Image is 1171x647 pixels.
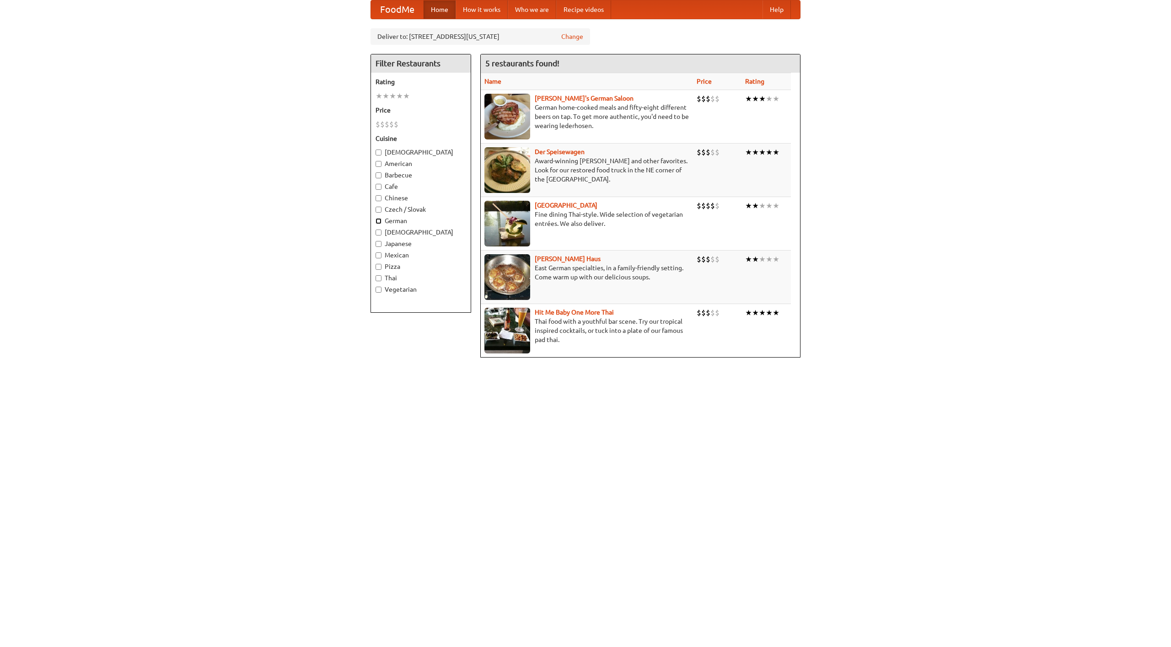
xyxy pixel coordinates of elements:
img: speisewagen.jpg [484,147,530,193]
li: ★ [752,308,759,318]
a: Who we are [508,0,556,19]
p: Fine dining Thai-style. Wide selection of vegetarian entrées. We also deliver. [484,210,689,228]
li: ★ [376,91,382,101]
li: $ [710,308,715,318]
input: Barbecue [376,172,381,178]
p: German home-cooked meals and fifty-eight different beers on tap. To get more authentic, you'd nee... [484,103,689,130]
label: Vegetarian [376,285,466,294]
label: Thai [376,273,466,283]
li: $ [710,201,715,211]
img: kohlhaus.jpg [484,254,530,300]
label: Chinese [376,193,466,203]
li: $ [394,119,398,129]
input: Vegetarian [376,287,381,293]
input: German [376,218,381,224]
li: $ [706,201,710,211]
li: $ [701,201,706,211]
h5: Rating [376,77,466,86]
li: ★ [773,201,779,211]
li: ★ [766,308,773,318]
input: Cafe [376,184,381,190]
li: ★ [759,308,766,318]
label: Japanese [376,239,466,248]
li: ★ [766,94,773,104]
li: ★ [759,254,766,264]
li: $ [701,254,706,264]
img: babythai.jpg [484,308,530,353]
li: $ [697,201,701,211]
li: $ [715,308,720,318]
a: Der Speisewagen [535,148,585,155]
a: Hit Me Baby One More Thai [535,309,614,316]
li: $ [701,308,706,318]
input: Thai [376,275,381,281]
label: American [376,159,466,168]
li: ★ [766,201,773,211]
ng-pluralize: 5 restaurants found! [485,59,559,68]
h5: Price [376,106,466,115]
b: [PERSON_NAME]'s German Saloon [535,95,634,102]
li: ★ [773,308,779,318]
label: Pizza [376,262,466,271]
a: How it works [456,0,508,19]
label: Barbecue [376,171,466,180]
p: Thai food with a youthful bar scene. Try our tropical inspired cocktails, or tuck into a plate of... [484,317,689,344]
input: American [376,161,381,167]
a: [PERSON_NAME] Haus [535,255,601,262]
li: ★ [759,147,766,157]
li: ★ [773,94,779,104]
li: $ [376,119,380,129]
li: $ [697,147,701,157]
li: $ [706,94,710,104]
li: $ [697,308,701,318]
input: Czech / Slovak [376,207,381,213]
li: $ [385,119,389,129]
li: ★ [745,308,752,318]
li: $ [380,119,385,129]
input: [DEMOGRAPHIC_DATA] [376,230,381,235]
li: $ [710,147,715,157]
li: $ [697,254,701,264]
li: ★ [752,147,759,157]
a: FoodMe [371,0,424,19]
p: Award-winning [PERSON_NAME] and other favorites. Look for our restored food truck in the NE corne... [484,156,689,184]
li: ★ [745,254,752,264]
li: $ [706,254,710,264]
a: Price [697,78,712,85]
li: $ [706,147,710,157]
li: ★ [745,94,752,104]
li: $ [706,308,710,318]
input: Japanese [376,241,381,247]
li: ★ [766,254,773,264]
li: $ [710,254,715,264]
li: ★ [759,201,766,211]
li: $ [389,119,394,129]
li: $ [715,201,720,211]
label: [DEMOGRAPHIC_DATA] [376,228,466,237]
li: ★ [382,91,389,101]
div: Deliver to: [STREET_ADDRESS][US_STATE] [371,28,590,45]
li: $ [715,254,720,264]
input: [DEMOGRAPHIC_DATA] [376,150,381,155]
li: ★ [766,147,773,157]
li: $ [715,147,720,157]
li: ★ [745,147,752,157]
a: Change [561,32,583,41]
input: Mexican [376,252,381,258]
h4: Filter Restaurants [371,54,471,73]
li: ★ [752,94,759,104]
img: esthers.jpg [484,94,530,139]
h5: Cuisine [376,134,466,143]
li: $ [710,94,715,104]
li: ★ [752,201,759,211]
li: $ [697,94,701,104]
label: Cafe [376,182,466,191]
a: [GEOGRAPHIC_DATA] [535,202,597,209]
p: East German specialties, in a family-friendly setting. Come warm up with our delicious soups. [484,263,689,282]
a: Home [424,0,456,19]
a: Recipe videos [556,0,611,19]
li: $ [701,94,706,104]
